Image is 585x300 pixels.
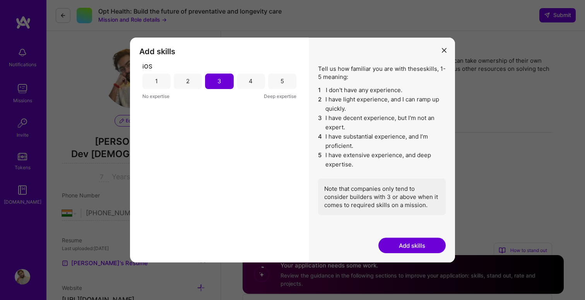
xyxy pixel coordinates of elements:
span: No expertise [142,92,169,100]
li: I have extensive experience, and deep expertise. [318,151,446,169]
span: Deep expertise [264,92,296,100]
span: 2 [318,95,322,113]
div: 2 [186,77,190,85]
span: 5 [318,151,322,169]
span: iOS [142,62,152,70]
div: modal [130,38,455,263]
button: Add skills [378,238,446,253]
div: 5 [281,77,284,85]
span: 1 [318,86,323,95]
div: 1 [155,77,158,85]
h3: Add skills [139,47,299,56]
li: I have light experience, and I can ramp up quickly. [318,95,446,113]
span: 4 [318,132,322,151]
div: Tell us how familiar you are with these skills , 1-5 meaning: [318,65,446,215]
span: 3 [318,113,322,132]
div: Note that companies only tend to consider builders with 3 or above when it comes to required skil... [318,178,446,215]
i: icon Close [442,48,446,53]
div: 4 [249,77,253,85]
div: 3 [217,77,221,85]
li: I have decent experience, but I'm not an expert. [318,113,446,132]
li: I don't have any experience. [318,86,446,95]
li: I have substantial experience, and I’m proficient. [318,132,446,151]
